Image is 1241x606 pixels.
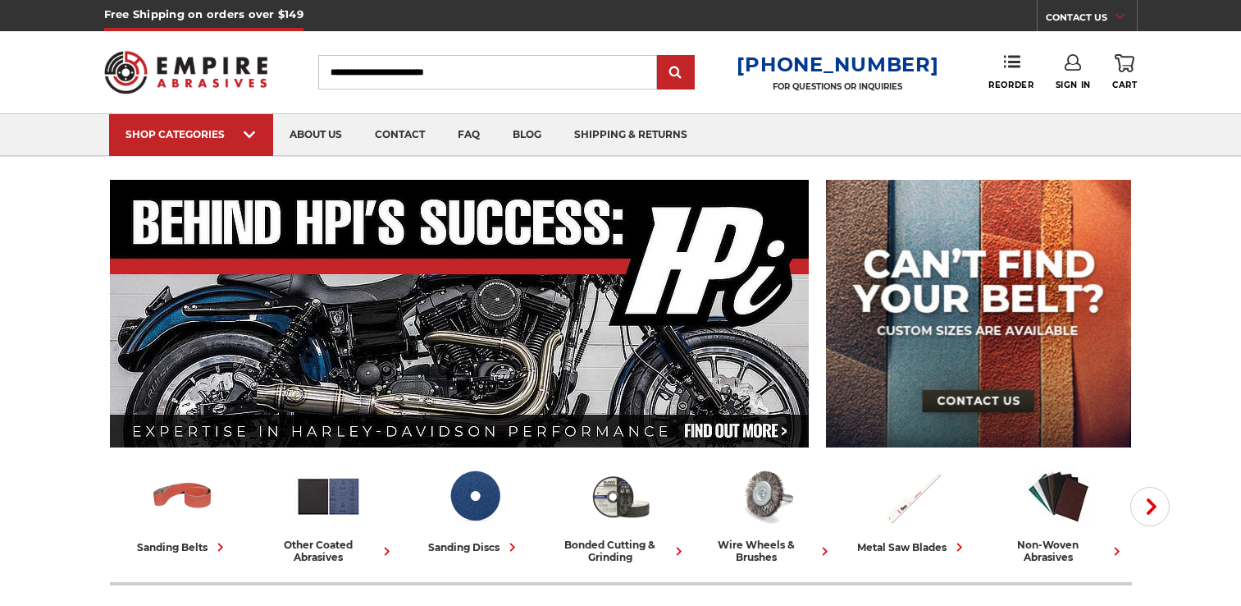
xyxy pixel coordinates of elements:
[428,539,521,556] div: sanding discs
[826,180,1131,448] img: promo banner for custom belts.
[262,462,395,563] a: other coated abrasives
[988,54,1033,90] a: Reorder
[1046,8,1137,31] a: CONTACT US
[737,53,938,76] a: [PHONE_NUMBER]
[408,462,541,556] a: sanding discs
[358,114,441,156] a: contact
[1024,462,1093,530] img: Non-woven Abrasives
[737,81,938,92] p: FOR QUESTIONS OR INQUIRIES
[554,539,687,563] div: bonded cutting & grinding
[1130,487,1170,526] button: Next
[273,114,358,156] a: about us
[558,114,704,156] a: shipping & returns
[700,539,833,563] div: wire wheels & brushes
[554,462,687,563] a: bonded cutting & grinding
[104,40,268,104] img: Empire Abrasives
[857,539,968,556] div: metal saw blades
[1056,80,1091,90] span: Sign In
[440,462,509,530] img: Sanding Discs
[846,462,979,556] a: metal saw blades
[1112,54,1137,90] a: Cart
[137,539,229,556] div: sanding belts
[110,180,810,448] img: Banner for an interview featuring Horsepower Inc who makes Harley performance upgrades featured o...
[659,57,692,90] input: Submit
[878,462,947,530] img: Metal Saw Blades
[992,539,1125,563] div: non-woven abrasives
[294,462,363,530] img: Other Coated Abrasives
[441,114,496,156] a: faq
[125,128,257,140] div: SHOP CATEGORIES
[116,462,249,556] a: sanding belts
[262,539,395,563] div: other coated abrasives
[988,80,1033,90] span: Reorder
[496,114,558,156] a: blog
[732,462,801,530] img: Wire Wheels & Brushes
[1112,80,1137,90] span: Cart
[148,462,217,530] img: Sanding Belts
[586,462,655,530] img: Bonded Cutting & Grinding
[992,462,1125,563] a: non-woven abrasives
[700,462,833,563] a: wire wheels & brushes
